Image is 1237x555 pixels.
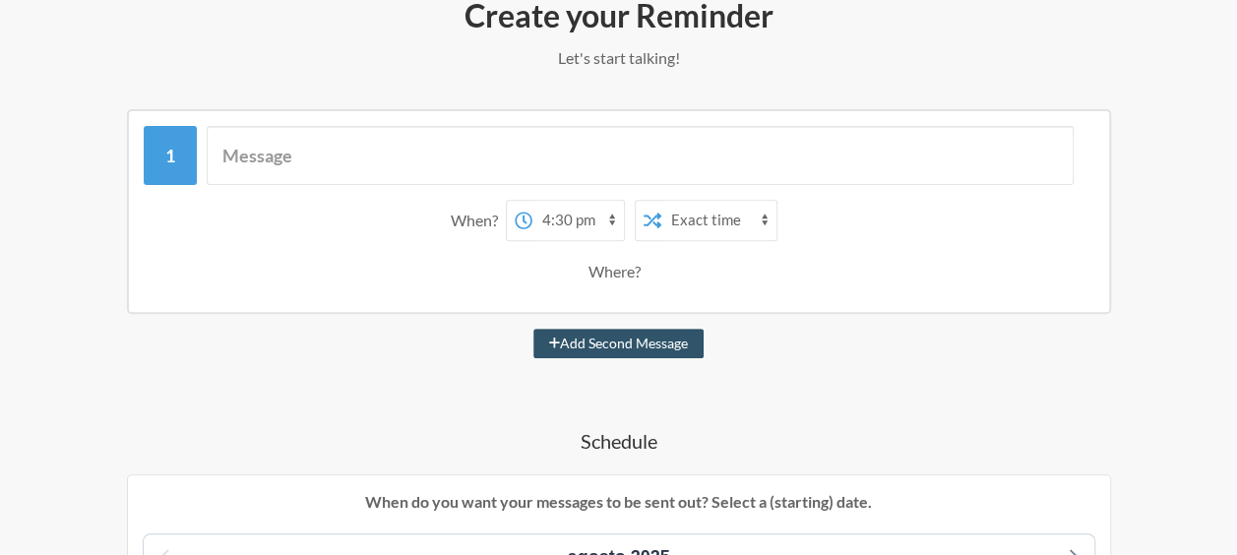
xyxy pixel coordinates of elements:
div: Where? [588,251,649,292]
button: Add Second Message [533,329,704,358]
p: Let's start talking! [59,46,1178,70]
div: When? [451,200,506,241]
p: When do you want your messages to be sent out? Select a (starting) date. [143,490,1095,514]
h4: Schedule [59,427,1178,455]
input: Message [207,126,1074,185]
